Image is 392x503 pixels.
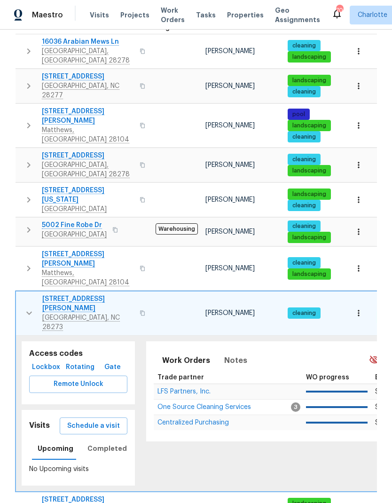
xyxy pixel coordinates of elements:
p: No Upcoming visits [29,464,127,474]
span: Completed [87,443,127,455]
span: cleaning [289,202,320,210]
span: Upcoming [38,443,73,455]
a: Centralized Purchasing [157,420,229,425]
span: Gate [101,362,124,373]
span: Work Orders [162,354,210,367]
span: landscaping [289,270,330,278]
span: [PERSON_NAME] [205,48,255,55]
span: Properties [227,10,264,20]
span: landscaping [289,190,330,198]
span: cleaning [289,156,320,164]
span: pool [289,110,309,118]
button: Gate [97,359,127,376]
span: [PERSON_NAME] [205,196,255,203]
div: 70 [336,6,343,15]
span: [PERSON_NAME] [205,122,255,129]
span: Charlotte [358,10,387,20]
span: Trade partner [157,374,204,381]
span: WO progress [306,374,349,381]
span: cleaning [289,42,320,50]
span: cleaning [289,309,320,317]
span: landscaping [289,122,330,130]
span: Visits [90,10,109,20]
span: 3 [291,402,300,412]
a: LFS Partners, Inc. [157,389,211,394]
span: [PERSON_NAME] [205,162,255,168]
span: Lockbox [33,362,59,373]
span: [PERSON_NAME] [205,310,255,316]
span: LFS Partners, Inc. [157,388,211,395]
button: Lockbox [29,359,63,376]
span: Tasks [196,12,216,18]
button: Rotating [63,359,97,376]
span: Centralized Purchasing [157,419,229,426]
span: landscaping [289,53,330,61]
span: landscaping [289,77,330,85]
span: [PERSON_NAME] [205,265,255,272]
span: [PERSON_NAME] [205,228,255,235]
h5: Access codes [29,349,127,359]
span: landscaping [289,234,330,242]
span: cleaning [289,88,320,96]
span: Remote Unlock [37,378,120,390]
span: cleaning [289,222,320,230]
span: [PERSON_NAME] [205,83,255,89]
span: cleaning [289,259,320,267]
span: cleaning [289,133,320,141]
span: Maestro [32,10,63,20]
span: Rotating [67,362,94,373]
h5: Visits [29,421,50,431]
button: Remote Unlock [29,376,127,393]
span: Geo Assignments [275,6,320,24]
button: Schedule a visit [60,417,127,435]
span: landscaping [289,167,330,175]
span: Work Orders [161,6,185,24]
span: Schedule a visit [67,420,120,432]
a: One Source Cleaning Services [157,404,251,410]
span: Projects [120,10,149,20]
span: Notes [224,354,247,367]
span: Warehousing [156,223,198,235]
